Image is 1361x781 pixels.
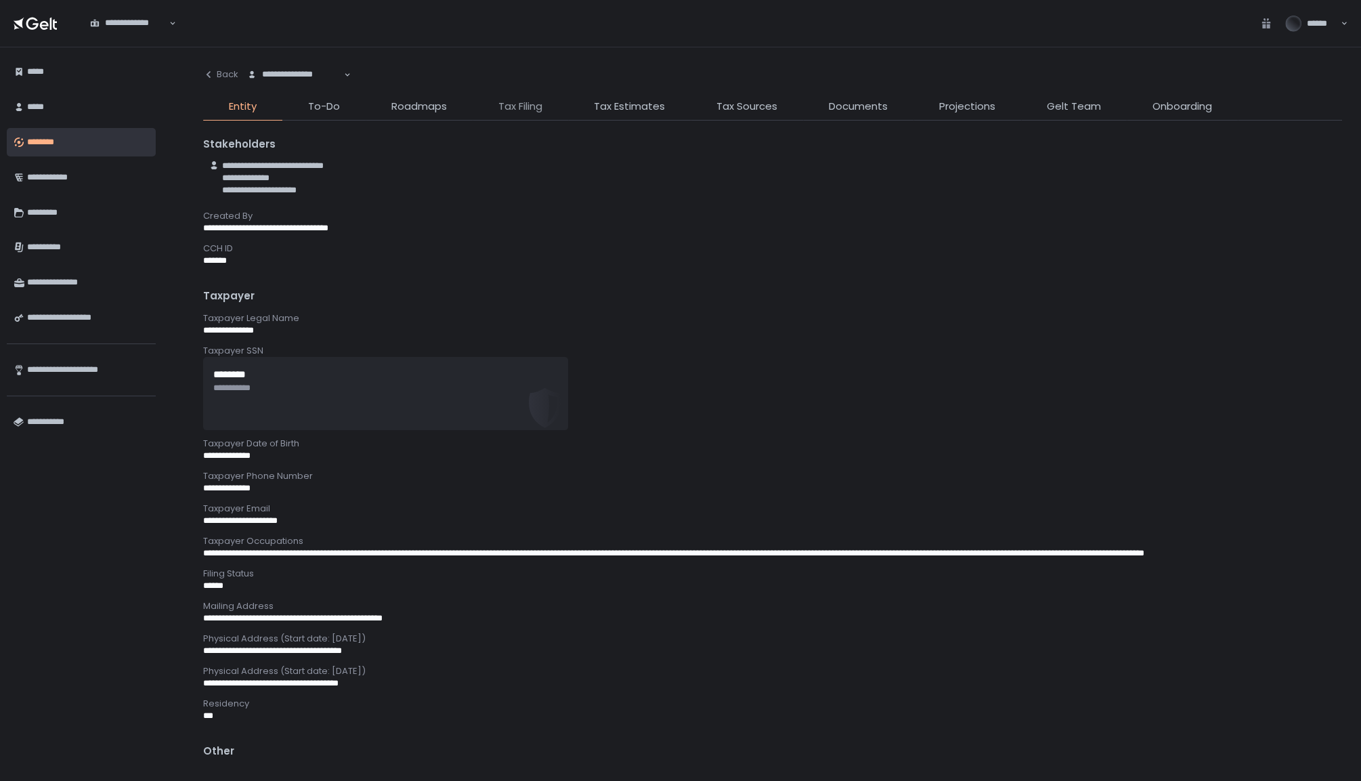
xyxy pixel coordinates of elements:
div: Taxpayer Legal Name [203,312,1342,324]
div: Taxpayer Occupations [203,535,1342,547]
div: Taxpayer [203,289,1342,304]
div: Residency [203,698,1342,710]
input: Search for option [90,29,168,43]
span: Projections [939,99,995,114]
div: Physical Address (Start date: [DATE]) [203,633,1342,645]
span: Roadmaps [391,99,447,114]
span: To-Do [308,99,340,114]
input: Search for option [247,81,343,94]
span: Onboarding [1152,99,1212,114]
div: Taxpayer SSN [203,345,1342,357]
div: Filing Status [203,568,1342,580]
div: Taxpayer Email [203,503,1342,515]
div: Taxpayer Phone Number [203,470,1342,482]
span: Tax Estimates [594,99,665,114]
div: Other [203,744,1342,759]
div: Taxpayer Date of Birth [203,438,1342,450]
span: Gelt Team [1047,99,1101,114]
button: Back [203,61,238,88]
div: Preferred filing [203,767,1342,780]
span: Tax Sources [716,99,777,114]
div: CCH ID [203,242,1342,255]
div: Mailing Address [203,600,1342,612]
div: Search for option [238,61,351,89]
span: Entity [229,99,257,114]
div: Stakeholders [203,137,1342,152]
div: Back [203,68,238,81]
span: Documents [829,99,888,114]
div: Physical Address (Start date: [DATE]) [203,665,1342,677]
div: Created By [203,210,1342,222]
span: Tax Filing [498,99,542,114]
div: Search for option [81,9,176,38]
